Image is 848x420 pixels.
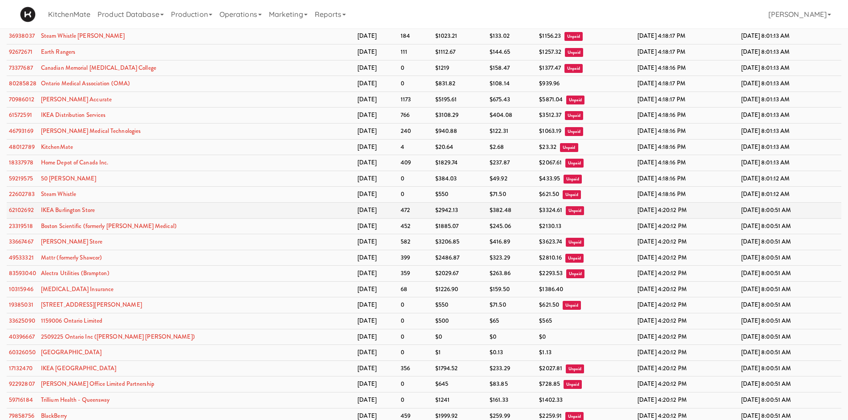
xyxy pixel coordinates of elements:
td: $382.48 [487,202,537,218]
a: 23319518 [9,222,33,230]
span: Unpaid [560,143,578,152]
a: 79858756 [9,412,34,420]
td: 0 [398,297,433,313]
td: $3206.85 [433,234,487,250]
span: $939.96 [539,79,560,88]
a: 92672671 [9,48,32,56]
td: $233.29 [487,360,537,376]
a: 61572591 [9,111,32,119]
td: 240 [398,123,433,139]
a: 60326050 [9,348,36,356]
td: [DATE] 4:18:16 PM [635,108,738,124]
td: 766 [398,108,433,124]
a: [GEOGRAPHIC_DATA] [41,348,102,356]
a: Mattr (formerly Shawcor) [41,253,102,262]
td: [DATE] 4:20:12 PM [635,329,738,345]
td: $1226.90 [433,281,487,297]
td: [DATE] 4:20:12 PM [635,313,738,329]
td: [DATE] [355,360,398,376]
span: $1386.40 [539,285,563,293]
td: [DATE] [355,187,398,203]
td: $404.08 [487,108,537,124]
span: Unpaid [566,269,584,278]
td: [DATE] 8:00:51 AM [739,218,841,234]
span: $1063.19 [539,127,561,135]
td: [DATE] 4:20:12 PM [635,392,738,408]
td: $237.87 [487,155,537,171]
td: [DATE] 4:18:16 PM [635,155,738,171]
td: [DATE] 8:00:51 AM [739,297,841,313]
td: $5195.61 [433,92,487,108]
td: [DATE] 4:20:12 PM [635,250,738,266]
span: $2027.81 [539,364,562,372]
td: [DATE] 8:00:51 AM [739,266,841,282]
td: $550 [433,297,487,313]
td: [DATE] 4:20:12 PM [635,297,738,313]
a: Home Depot of Canada Inc. [41,158,109,167]
td: [DATE] 4:18:16 PM [635,123,738,139]
td: 0 [398,392,433,408]
a: 2509225 Ontario Inc ([PERSON_NAME] [PERSON_NAME]) [41,332,195,341]
span: $2810.16 [539,253,562,262]
td: 0 [398,345,433,361]
td: [DATE] 8:00:51 AM [739,360,841,376]
td: 0 [398,329,433,345]
td: $1023.21 [433,28,487,44]
td: [DATE] 4:20:12 PM [635,360,738,376]
span: Unpaid [564,380,582,389]
span: Unpaid [564,64,583,73]
td: [DATE] 8:00:51 AM [739,234,841,250]
td: [DATE] [355,329,398,345]
td: $1885.07 [433,218,487,234]
td: 0 [398,313,433,329]
td: $245.06 [487,218,537,234]
span: $728.85 [539,380,560,388]
td: 452 [398,218,433,234]
span: $621.50 [539,300,559,309]
td: $500 [433,313,487,329]
td: $1112.67 [433,44,487,60]
a: 10315946 [9,285,33,293]
td: [DATE] [355,60,398,76]
a: 59716184 [9,396,33,404]
td: [DATE] 8:00:51 AM [739,376,841,392]
a: [PERSON_NAME] Medical Technologies [41,127,141,135]
span: $433.95 [539,174,560,183]
td: $263.86 [487,266,537,282]
td: 184 [398,28,433,44]
a: [PERSON_NAME] Office Limited Partnership [41,380,154,388]
span: Unpaid [565,254,584,263]
td: [DATE] [355,171,398,187]
a: [STREET_ADDRESS][PERSON_NAME] [41,300,142,309]
td: [DATE] 8:01:13 AM [739,123,841,139]
a: Steam Whistle [41,190,76,198]
td: 1173 [398,92,433,108]
span: $2259.91 [539,412,562,420]
a: 50 [PERSON_NAME] [41,174,97,183]
td: [DATE] 4:18:16 PM [635,187,738,203]
td: $2.68 [487,139,537,155]
span: Unpaid [563,301,581,310]
a: [PERSON_NAME] Accurate [41,95,112,104]
td: [DATE] 4:20:12 PM [635,376,738,392]
a: 18337978 [9,158,33,167]
td: [DATE] 8:01:13 AM [739,139,841,155]
td: $133.02 [487,28,537,44]
span: $621.50 [539,190,559,198]
a: BlackBerry [41,412,67,420]
td: 0 [398,76,433,92]
td: [DATE] 4:18:16 PM [635,60,738,76]
a: 70986012 [9,95,34,104]
a: 59219575 [9,174,33,183]
span: $1377.47 [539,64,561,72]
a: IKEA Distribution Services [41,111,106,119]
td: $1794.52 [433,360,487,376]
td: $1 [433,345,487,361]
span: Unpaid [565,159,584,168]
a: 80285828 [9,79,37,88]
td: [DATE] [355,345,398,361]
td: [DATE] 8:01:13 AM [739,155,841,171]
td: [DATE] [355,266,398,282]
span: $23.32 [539,143,556,151]
a: 73377687 [9,64,33,72]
